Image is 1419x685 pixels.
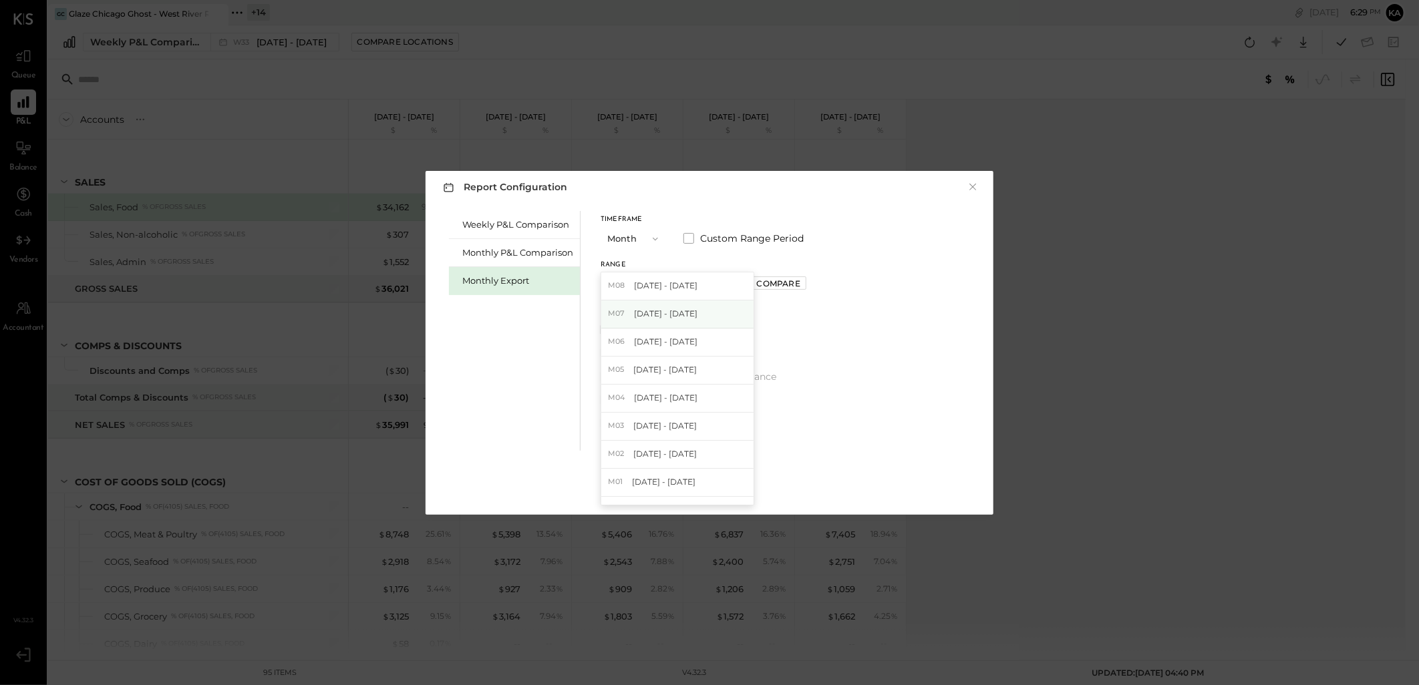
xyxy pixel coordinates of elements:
[700,232,804,245] span: Custom Range Period
[608,336,629,347] span: M06
[462,274,573,287] div: Monthly Export
[634,308,697,319] span: [DATE] - [DATE]
[757,278,800,289] div: Compare
[601,226,667,251] button: Month
[967,180,979,194] button: ×
[631,504,695,515] span: [DATE] - [DATE]
[608,421,628,431] span: M03
[634,280,697,291] span: [DATE] - [DATE]
[608,393,629,403] span: M04
[608,477,627,487] span: M01
[608,449,628,459] span: M02
[462,218,573,231] div: Weekly P&L Comparison
[634,392,697,403] span: [DATE] - [DATE]
[608,308,629,319] span: M07
[632,476,695,487] span: [DATE] - [DATE]
[633,364,697,375] span: [DATE] - [DATE]
[440,179,567,196] h3: Report Configuration
[633,448,697,459] span: [DATE] - [DATE]
[608,365,628,375] span: M05
[608,280,629,291] span: M08
[601,262,742,268] div: Range
[601,216,667,223] div: Timeframe
[751,276,806,290] button: Compare
[634,336,697,347] span: [DATE] - [DATE]
[633,420,697,431] span: [DATE] - [DATE]
[462,246,573,259] div: Monthly P&L Comparison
